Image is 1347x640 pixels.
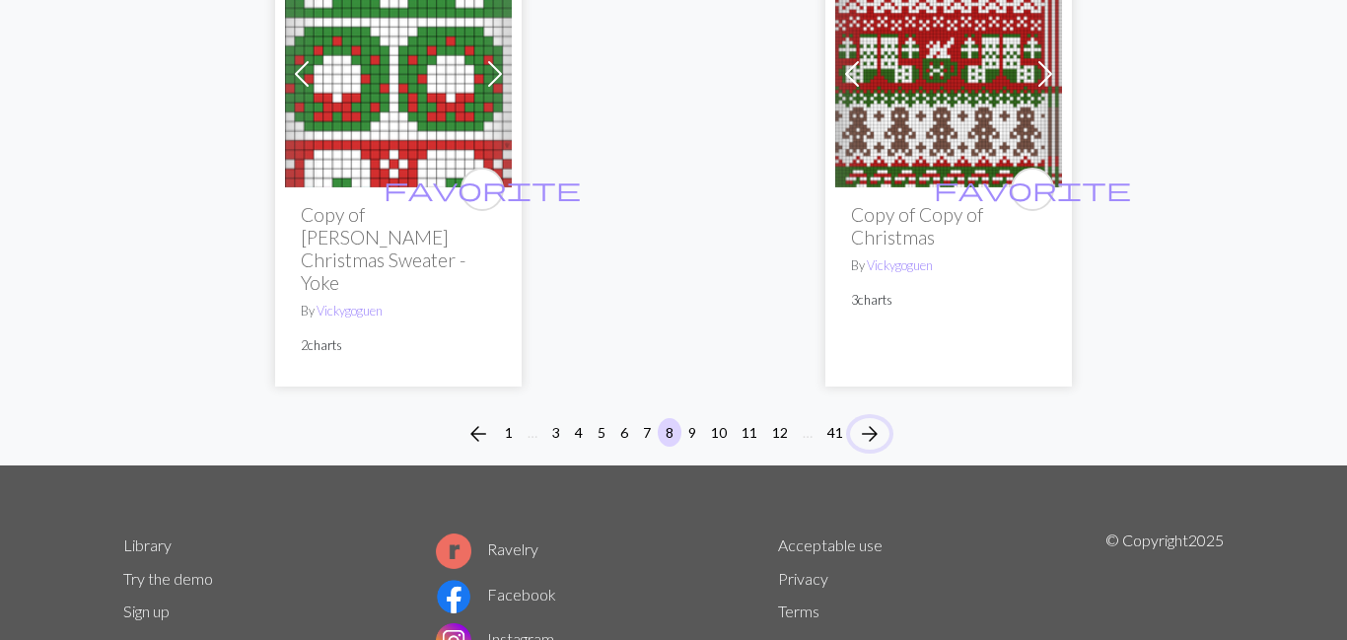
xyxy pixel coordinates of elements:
button: 4 [567,418,591,447]
a: Terms [778,602,819,620]
a: Sign up [123,602,170,620]
button: 11 [734,418,765,447]
button: 1 [497,418,521,447]
a: Try the demo [123,569,213,588]
span: arrow_back [466,420,490,448]
button: 9 [680,418,704,447]
button: Previous [459,418,498,450]
i: favourite [384,170,581,209]
a: Privacy [778,569,828,588]
button: favourite [461,168,504,211]
i: Previous [466,422,490,446]
a: Library [123,535,172,554]
button: 5 [590,418,613,447]
i: Next [858,422,882,446]
p: 3 charts [851,291,1046,310]
button: 6 [612,418,636,447]
button: 10 [703,418,735,447]
h2: Copy of Copy of Christmas [851,203,1046,249]
i: favourite [934,170,1131,209]
a: Vickygoguen [317,303,383,319]
p: 2 charts [301,336,496,355]
a: Vickygoguen [867,257,933,273]
a: Facebook [436,585,556,604]
a: Christmas [835,62,1062,81]
img: Facebook logo [436,579,471,614]
button: Next [850,418,889,450]
button: 41 [819,418,851,447]
button: 12 [764,418,796,447]
button: 3 [544,418,568,447]
span: favorite [384,174,581,204]
a: Acceptable use [778,535,883,554]
h2: Copy of [PERSON_NAME] Christmas Sweater -Yoke [301,203,496,294]
button: favourite [1011,168,1054,211]
a: Ravelry [436,539,538,558]
button: 8 [658,418,681,447]
a: Austin's Christmas Sweater -Yoke [285,62,512,81]
span: favorite [934,174,1131,204]
nav: Page navigation [459,418,889,450]
span: arrow_forward [858,420,882,448]
img: Ravelry logo [436,533,471,569]
p: By [301,302,496,320]
button: 7 [635,418,659,447]
p: By [851,256,1046,275]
